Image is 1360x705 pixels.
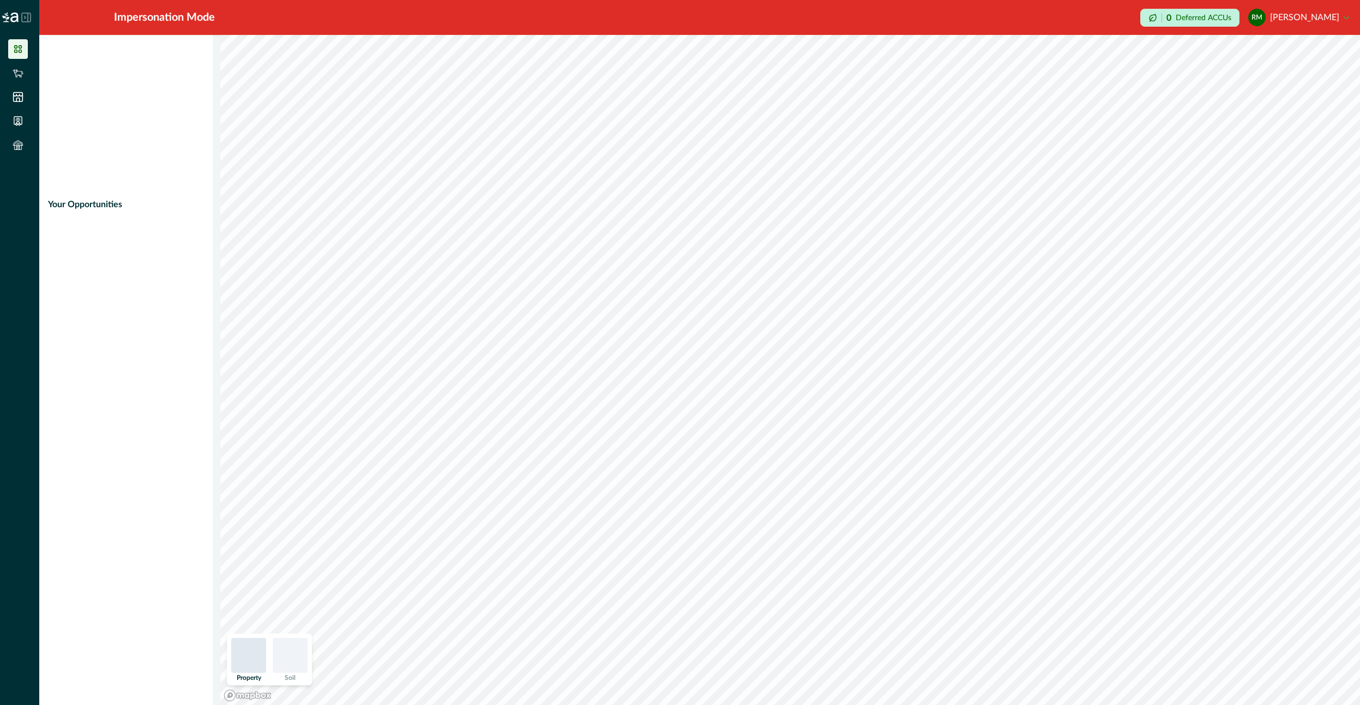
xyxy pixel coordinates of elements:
div: Impersonation Mode [114,9,215,26]
img: Logo [2,13,19,22]
p: 0 [1166,14,1171,22]
p: Your Opportunities [48,198,122,211]
button: Rodney McIntyre[PERSON_NAME] [1248,4,1349,31]
a: Mapbox logo [224,689,272,702]
p: Deferred ACCUs [1176,14,1231,22]
p: Soil [285,674,296,681]
p: Property [237,674,261,681]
